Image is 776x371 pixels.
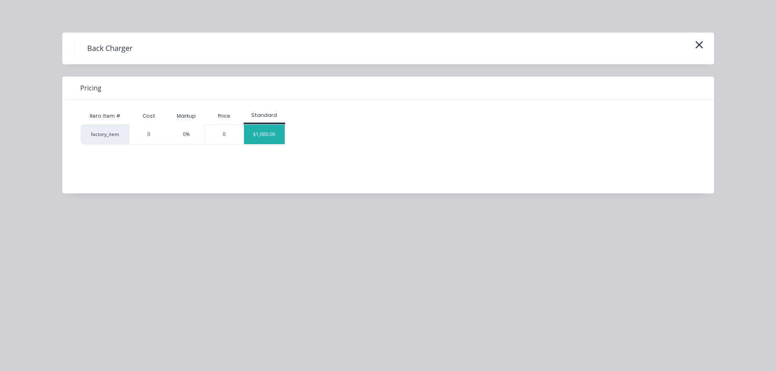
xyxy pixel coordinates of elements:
h4: Back Charger [75,41,145,56]
div: 0 [205,125,244,144]
span: Pricing [80,83,101,93]
div: 0% [183,131,190,138]
div: Markup [168,108,204,124]
div: $1,000.00 [244,125,285,144]
div: Standard [244,112,285,119]
div: factory_item [81,124,130,145]
div: 0 [147,131,150,138]
div: Cost [130,108,169,124]
div: Xero Item # [81,108,130,124]
div: Price [204,108,244,124]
